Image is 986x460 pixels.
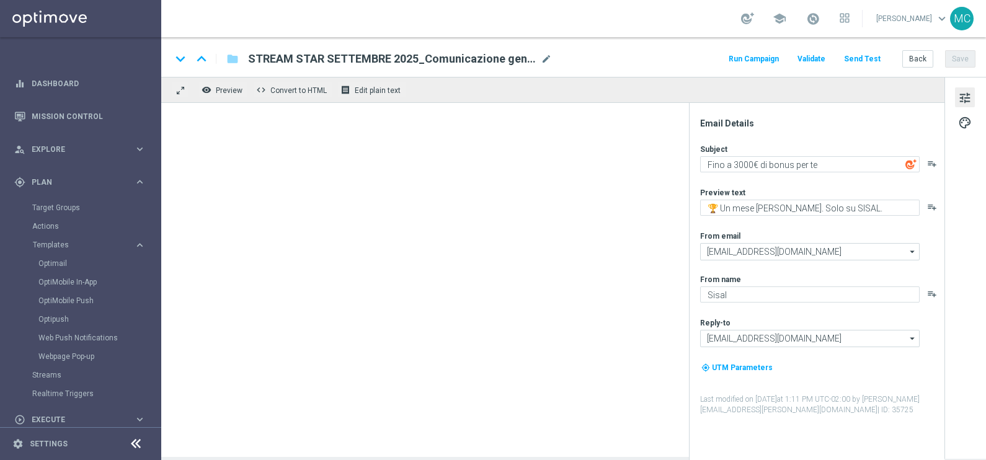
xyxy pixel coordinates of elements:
[955,112,975,132] button: palette
[134,414,146,425] i: keyboard_arrow_right
[134,143,146,155] i: keyboard_arrow_right
[12,438,24,449] i: settings
[171,50,190,68] i: keyboard_arrow_down
[700,231,740,241] label: From email
[38,273,160,291] div: OptiMobile In-App
[38,254,160,273] div: Optimail
[955,87,975,107] button: tune
[927,289,937,299] button: playlist_add
[134,176,146,188] i: keyboard_arrow_right
[32,221,129,231] a: Actions
[14,112,146,122] button: Mission Control
[38,333,129,343] a: Web Push Notifications
[14,144,25,155] i: person_search
[32,100,146,133] a: Mission Control
[32,236,160,366] div: Templates
[33,241,134,249] div: Templates
[355,86,401,95] span: Edit plain text
[14,415,146,425] button: play_circle_outline Execute keyboard_arrow_right
[38,259,129,268] a: Optimail
[38,296,129,306] a: OptiMobile Push
[935,12,949,25] span: keyboard_arrow_down
[958,90,972,106] span: tune
[700,394,943,415] label: Last modified on [DATE] at 1:11 PM UTC-02:00 by [PERSON_NAME][EMAIL_ADDRESS][PERSON_NAME][DOMAIN_...
[950,7,974,30] div: MC
[14,177,134,188] div: Plan
[32,366,160,384] div: Streams
[700,330,920,347] input: Select
[700,275,741,285] label: From name
[32,198,160,217] div: Target Groups
[32,416,134,423] span: Execute
[700,188,745,198] label: Preview text
[32,179,134,186] span: Plan
[38,329,160,347] div: Web Push Notifications
[14,414,134,425] div: Execute
[38,291,160,310] div: OptiMobile Push
[842,51,882,68] button: Send Test
[927,202,937,212] button: playlist_add
[905,159,917,170] img: optiGenie.svg
[701,363,710,372] i: my_location
[202,85,211,95] i: remove_red_eye
[198,82,248,98] button: remove_red_eye Preview
[958,115,972,131] span: palette
[30,440,68,448] a: Settings
[32,240,146,250] button: Templates keyboard_arrow_right
[773,12,786,25] span: school
[14,79,146,89] button: equalizer Dashboard
[541,53,552,64] span: mode_edit
[14,78,25,89] i: equalizer
[700,318,731,328] label: Reply-to
[38,352,129,361] a: Webpage Pop-up
[32,146,134,153] span: Explore
[700,361,774,374] button: my_location UTM Parameters
[32,384,160,403] div: Realtime Triggers
[712,363,773,372] span: UTM Parameters
[907,330,919,347] i: arrow_drop_down
[32,67,146,100] a: Dashboard
[700,144,727,154] label: Subject
[797,55,825,63] span: Validate
[14,100,146,133] div: Mission Control
[216,86,242,95] span: Preview
[927,159,937,169] button: playlist_add
[700,243,920,260] input: Select
[875,9,950,28] a: [PERSON_NAME]keyboard_arrow_down
[727,51,781,68] button: Run Campaign
[877,405,913,414] span: | ID: 35725
[38,310,160,329] div: Optipush
[256,85,266,95] span: code
[32,203,129,213] a: Target Groups
[14,67,146,100] div: Dashboard
[32,389,129,399] a: Realtime Triggers
[38,314,129,324] a: Optipush
[796,51,827,68] button: Validate
[32,370,129,380] a: Streams
[33,241,122,249] span: Templates
[226,51,239,66] i: folder
[945,50,975,68] button: Save
[700,118,943,129] div: Email Details
[192,50,211,68] i: keyboard_arrow_up
[907,244,919,260] i: arrow_drop_down
[32,217,160,236] div: Actions
[14,177,146,187] div: gps_fixed Plan keyboard_arrow_right
[134,239,146,251] i: keyboard_arrow_right
[14,414,25,425] i: play_circle_outline
[14,144,146,154] button: person_search Explore keyboard_arrow_right
[38,347,160,366] div: Webpage Pop-up
[248,51,536,66] span: STREAM STAR SETTEMBRE 2025_Comunicazione generale
[225,49,240,69] button: folder
[337,82,406,98] button: receipt Edit plain text
[270,86,327,95] span: Convert to HTML
[14,144,134,155] div: Explore
[38,277,129,287] a: OptiMobile In-App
